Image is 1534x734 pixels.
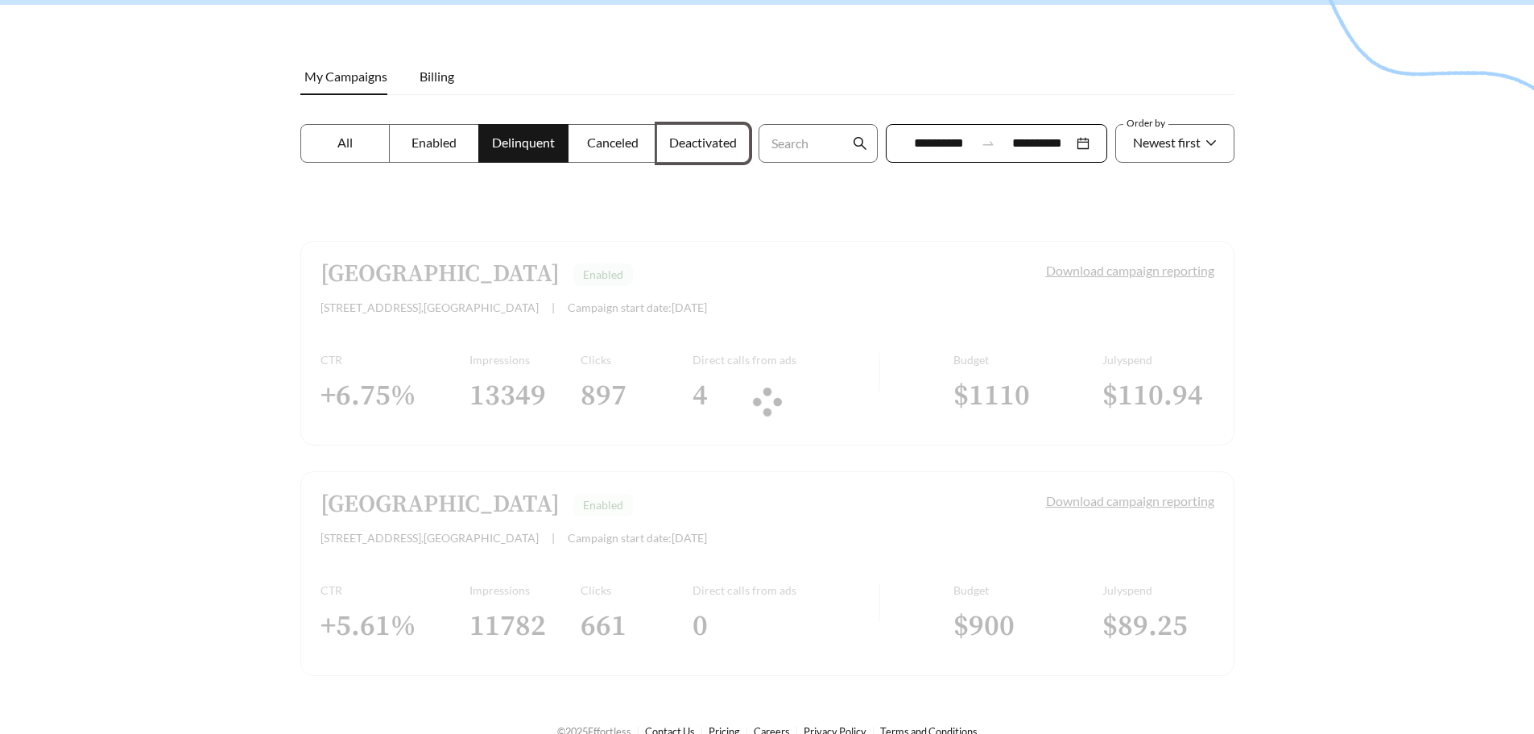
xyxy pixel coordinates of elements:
span: All [337,135,353,150]
span: Newest first [1133,135,1201,150]
span: search [853,136,867,151]
span: My Campaigns [304,68,387,84]
span: Delinquent [492,135,555,150]
span: Canceled [587,135,639,150]
span: swap-right [981,136,995,151]
span: Billing [420,68,454,84]
span: Enabled [411,135,457,150]
span: to [981,136,995,151]
span: Deactivated [669,135,737,150]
